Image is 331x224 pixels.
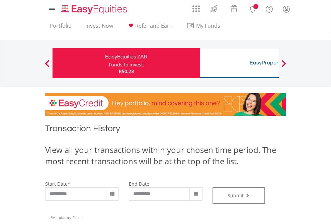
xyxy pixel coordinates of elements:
div: View all your transactions within your chosen time period. The most recent transactions will be a... [45,144,286,167]
a: Invest Now [83,22,116,33]
img: thrive-v2.svg [209,3,220,14]
h1: Transaction History [45,123,286,138]
div: Funds to invest: [109,61,144,68]
a: Portfolio [47,22,74,33]
a: FAQ's and Support [261,2,278,15]
button: Submit [213,187,265,204]
span: R50.23 [119,68,134,74]
a: Vouchers [224,2,244,14]
span: Refer and Earn [135,22,173,29]
img: vouchers-v2.svg [228,3,239,14]
img: EasyCredit Promotion Banner [45,93,286,116]
img: EasyEquities_Logo.png [60,4,130,15]
a: Home page [59,2,130,15]
img: grid-menu-icon.svg [192,5,200,12]
label: start date [45,181,68,187]
span: Mandatory Fields [50,215,82,220]
a: Notifications [244,2,261,15]
a: AppsGrid [188,2,204,12]
a: Refer and Earn [124,22,175,33]
div: EasyEquities ZAR [57,52,196,61]
span: My Funds [186,21,230,30]
button: Previous [40,63,54,70]
label: end date [129,181,149,187]
button: Next [277,63,291,70]
a: My Profile [278,2,295,16]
